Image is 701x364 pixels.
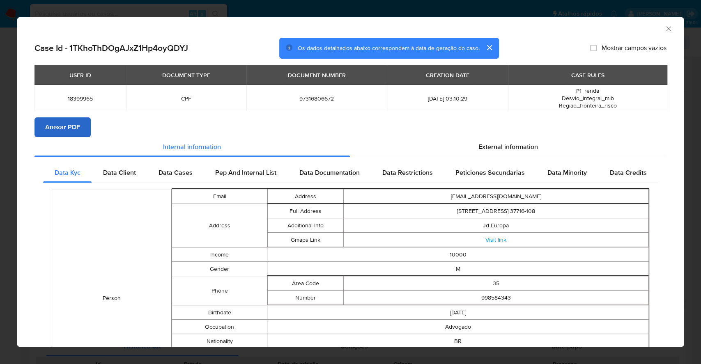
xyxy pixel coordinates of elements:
[45,118,80,136] span: Anexar PDF
[268,291,344,305] td: Number
[344,204,648,218] td: [STREET_ADDRESS] 37716-108
[44,95,116,102] span: 18399965
[136,95,237,102] span: CPF
[17,17,684,347] div: closure-recommendation-modal
[103,168,136,177] span: Data Client
[172,262,267,276] td: Gender
[485,236,506,244] a: Visit link
[215,168,276,177] span: Pep And Internal List
[43,163,658,183] div: Detailed internal info
[397,95,498,102] span: [DATE] 03:10:29
[34,137,667,157] div: Detailed info
[55,168,80,177] span: Data Kyc
[172,247,267,262] td: Income
[547,168,587,177] span: Data Minority
[561,94,614,102] span: Desvio_integral_mlb
[172,334,267,348] td: Nationality
[344,291,648,305] td: 998584343
[268,218,344,233] td: Additional Info
[172,204,267,247] td: Address
[602,44,667,52] span: Mostrar campos vazios
[267,320,649,334] td: Advogado
[664,25,672,32] button: Fechar a janela
[268,204,344,218] td: Full Address
[268,189,344,204] td: Address
[609,168,646,177] span: Data Credits
[421,68,474,82] div: CREATION DATE
[283,68,351,82] div: DOCUMENT NUMBER
[479,38,499,57] button: cerrar
[172,305,267,320] td: Birthdate
[64,68,96,82] div: USER ID
[576,87,599,95] span: Pf_renda
[344,276,648,291] td: 35
[298,44,479,52] span: Os dados detalhados abaixo correspondem à data de geração do caso.
[267,247,649,262] td: 10000
[478,142,538,151] span: External information
[344,218,648,233] td: Jd Europa
[268,276,344,291] td: Area Code
[299,168,359,177] span: Data Documentation
[34,117,91,137] button: Anexar PDF
[172,320,267,334] td: Occupation
[256,95,377,102] span: 97316806672
[157,68,215,82] div: DOCUMENT TYPE
[559,101,616,110] span: Regiao_fronteira_risco
[267,262,649,276] td: M
[34,43,188,53] h2: Case Id - 1TKhoThDOgAJxZ1Hp4oyQDYJ
[382,168,433,177] span: Data Restrictions
[566,68,609,82] div: CASE RULES
[344,189,648,204] td: [EMAIL_ADDRESS][DOMAIN_NAME]
[268,233,344,247] td: Gmaps Link
[455,168,525,177] span: Peticiones Secundarias
[163,142,221,151] span: Internal information
[590,45,597,51] input: Mostrar campos vazios
[172,276,267,305] td: Phone
[159,168,193,177] span: Data Cases
[267,305,649,320] td: [DATE]
[172,189,267,204] td: Email
[267,334,649,348] td: BR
